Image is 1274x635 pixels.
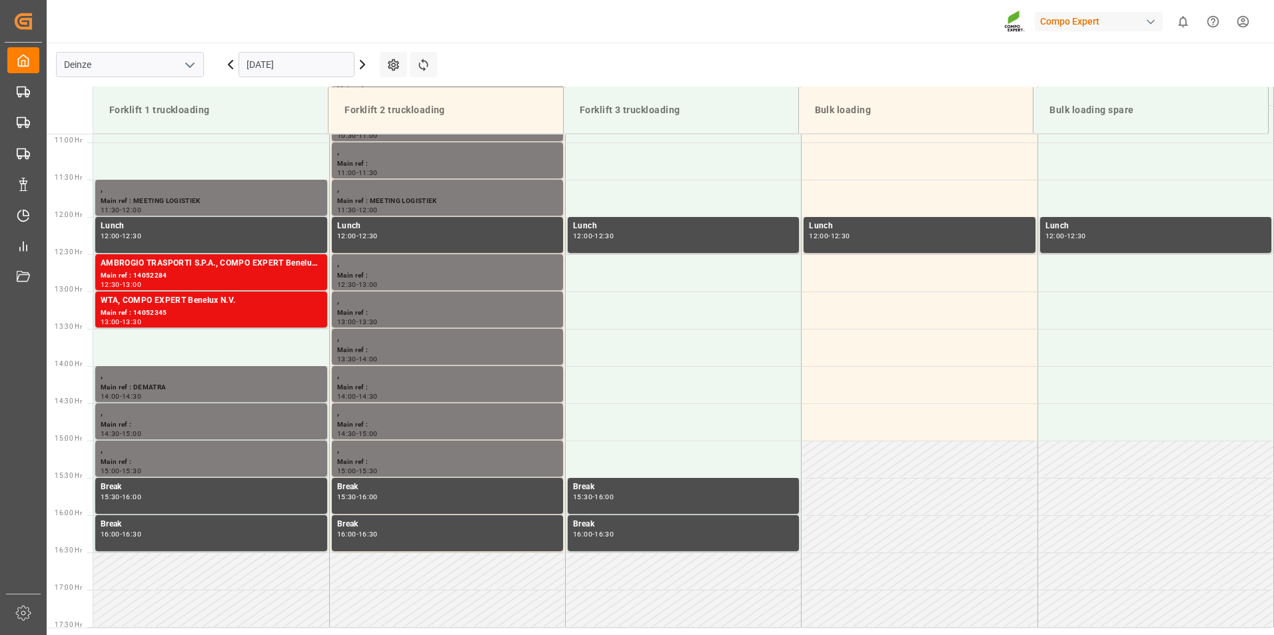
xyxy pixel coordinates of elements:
div: Main ref : [337,158,558,170]
div: Lunch [573,220,794,233]
div: 15:00 [122,431,141,437]
div: 13:30 [337,356,356,362]
div: 12:00 [809,233,828,239]
div: 12:30 [101,282,120,288]
div: 16:00 [122,494,141,500]
div: Main ref : [101,457,322,468]
div: , [337,443,558,457]
div: , [101,369,322,382]
div: 13:00 [337,319,356,325]
span: 16:30 Hr [55,546,82,554]
div: 12:30 [594,233,614,239]
div: 14:30 [358,393,378,399]
div: Main ref : DEMATRA [101,382,322,393]
div: WTA, COMPO EXPERT Benelux N.V. [101,294,322,308]
div: - [120,319,122,325]
div: 14:30 [101,431,120,437]
div: , [337,294,558,308]
div: - [592,494,594,500]
div: 16:30 [594,531,614,537]
div: - [356,431,358,437]
div: 16:00 [573,531,592,537]
div: 16:00 [594,494,614,500]
div: 14:00 [358,356,378,362]
div: Main ref : [337,382,558,393]
div: Main ref : [337,345,558,356]
div: Compo Expert [1035,12,1163,31]
div: Forklift 1 truckloading [104,98,317,122]
div: - [356,207,358,213]
div: 12:00 [337,233,356,239]
div: 12:00 [358,207,378,213]
div: 10:30 [337,132,356,138]
div: - [120,282,122,288]
span: 13:00 Hr [55,286,82,293]
div: 11:30 [101,207,120,213]
div: - [828,233,830,239]
div: Bulk loading [810,98,1023,122]
div: , [337,182,558,196]
img: Screenshot%202023-09-29%20at%2010.02.21.png_1712312052.png [1004,10,1025,33]
div: 15:30 [122,468,141,474]
div: - [356,282,358,288]
div: 12:00 [1045,233,1065,239]
button: Help Center [1198,7,1228,37]
div: Main ref : MEETING LOGISTIEK [101,196,322,207]
button: open menu [179,55,199,75]
div: 13:00 [358,282,378,288]
input: DD.MM.YYYY [239,52,354,77]
div: - [120,531,122,537]
div: - [356,531,358,537]
div: - [356,468,358,474]
div: - [120,494,122,500]
div: 15:00 [337,468,356,474]
span: 15:00 Hr [55,435,82,442]
div: Break [573,481,794,494]
div: 12:00 [122,207,141,213]
div: 14:00 [101,393,120,399]
div: - [356,233,358,239]
div: 13:00 [101,319,120,325]
div: , [101,443,322,457]
div: Break [573,518,794,531]
div: - [120,468,122,474]
span: 15:30 Hr [55,472,82,479]
div: - [592,233,594,239]
div: 13:30 [358,319,378,325]
div: - [1065,233,1067,239]
div: Main ref : [337,270,558,282]
div: 16:00 [358,494,378,500]
div: 12:00 [101,233,120,239]
div: , [101,406,322,419]
div: 16:30 [358,531,378,537]
div: Break [101,481,322,494]
div: , [337,145,558,158]
div: Lunch [809,220,1029,233]
div: 11:30 [358,170,378,176]
div: 11:00 [337,170,356,176]
div: 15:00 [101,468,120,474]
div: , [337,331,558,345]
div: Lunch [337,220,558,233]
div: 15:30 [101,494,120,500]
div: Break [337,481,558,494]
div: - [120,233,122,239]
span: 17:00 Hr [55,584,82,591]
span: 14:00 Hr [55,360,82,367]
div: 15:00 [358,431,378,437]
span: 12:30 Hr [55,248,82,256]
div: Main ref : [337,457,558,468]
div: , [337,369,558,382]
div: 15:30 [573,494,592,500]
div: Bulk loading spare [1044,98,1257,122]
div: 11:30 [337,207,356,213]
div: Forklift 2 truckloading [339,98,552,122]
div: - [356,494,358,500]
span: 11:00 Hr [55,136,82,144]
div: 13:30 [122,319,141,325]
div: Break [337,518,558,531]
div: 15:30 [358,468,378,474]
button: show 0 new notifications [1168,7,1198,37]
div: Main ref : [101,419,322,431]
div: - [120,393,122,399]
